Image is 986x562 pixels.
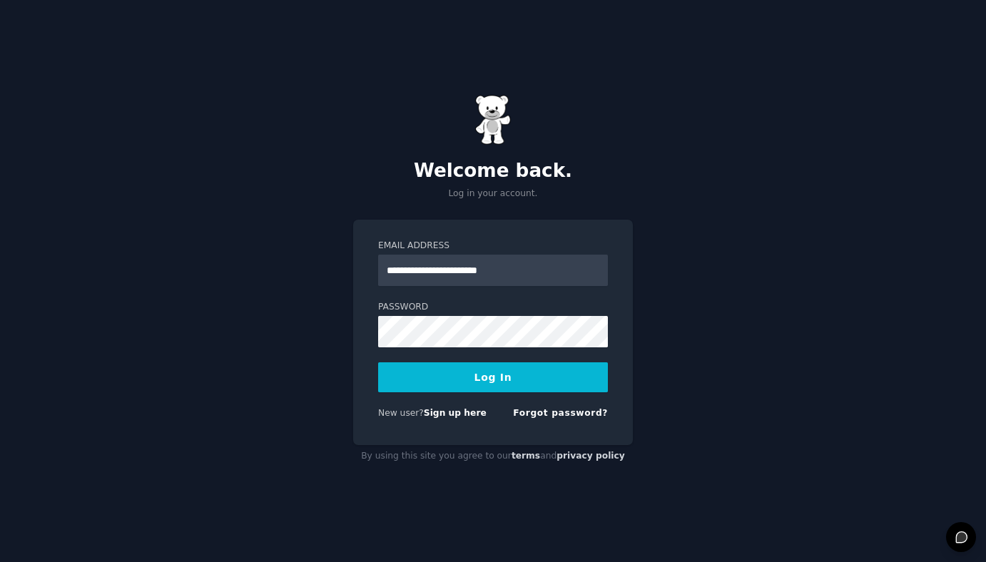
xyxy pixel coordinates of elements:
[475,95,511,145] img: Gummy Bear
[353,445,633,468] div: By using this site you agree to our and
[378,301,608,314] label: Password
[424,408,487,418] a: Sign up here
[378,240,608,252] label: Email Address
[353,188,633,200] p: Log in your account.
[378,362,608,392] button: Log In
[513,408,608,418] a: Forgot password?
[556,451,625,461] a: privacy policy
[353,160,633,183] h2: Welcome back.
[512,451,540,461] a: terms
[378,408,424,418] span: New user?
